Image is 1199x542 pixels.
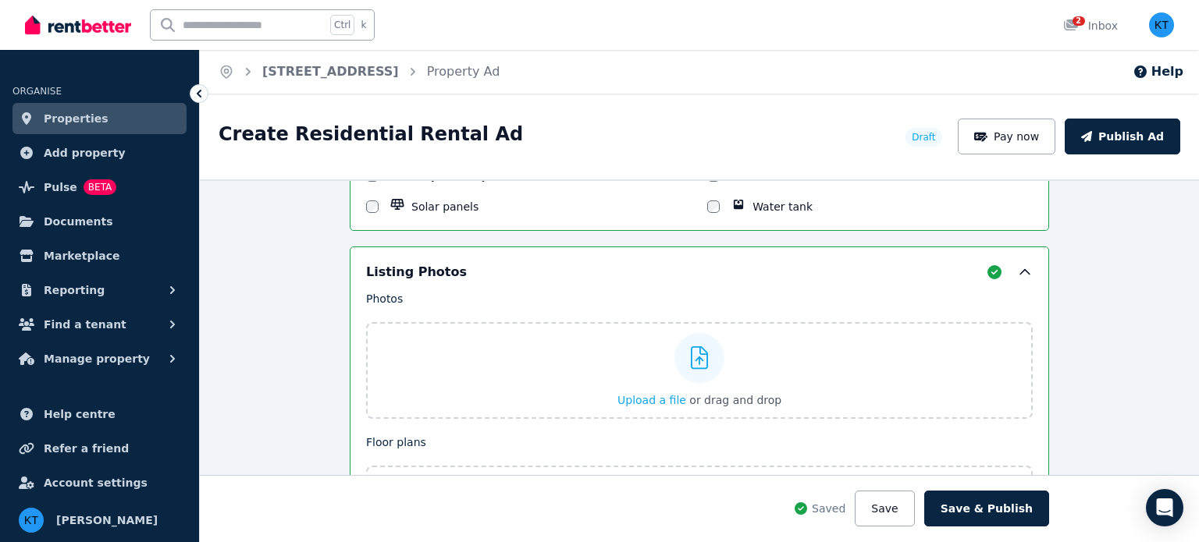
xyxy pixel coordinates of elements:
[1149,12,1174,37] img: Kerri Thomas
[12,467,187,498] a: Account settings
[812,501,845,516] span: Saved
[427,64,500,79] a: Property Ad
[219,122,523,147] h1: Create Residential Rental Ad
[924,491,1049,526] button: Save & Publish
[1133,62,1183,81] button: Help
[44,143,126,162] span: Add property
[44,109,109,128] span: Properties
[366,263,467,282] h5: Listing Photos
[617,394,686,406] span: Upload a file
[366,291,1033,306] p: Photos
[12,103,187,134] a: Properties
[1146,489,1183,526] div: Open Intercom Messenger
[25,13,131,37] img: RentBetter
[84,179,116,195] span: BETA
[12,275,187,306] button: Reporting
[752,199,813,214] label: Water tank
[19,508,44,533] img: Kerri Thomas
[617,392,781,408] button: Upload a file or drag and drop
[958,119,1056,154] button: Pay now
[12,86,62,97] span: ORGANISE
[1073,16,1085,26] span: 2
[12,206,187,237] a: Documents
[44,315,126,334] span: Find a tenant
[411,199,479,214] label: Solar panels
[1065,119,1180,154] button: Publish Ad
[12,309,187,340] button: Find a tenant
[689,394,781,406] span: or drag and drop
[44,178,77,197] span: Pulse
[12,137,187,168] a: Add property
[366,434,1033,450] p: Floor plans
[44,473,148,492] span: Account settings
[12,399,187,430] a: Help centre
[44,405,116,423] span: Help centre
[12,172,187,203] a: PulseBETA
[200,50,518,94] nav: Breadcrumb
[12,433,187,464] a: Refer a friend
[361,19,366,31] span: k
[262,64,399,79] a: [STREET_ADDRESS]
[44,281,105,299] span: Reporting
[44,246,119,265] span: Marketplace
[912,131,935,143] span: Draft
[44,212,113,231] span: Documents
[44,349,150,368] span: Manage property
[44,439,129,458] span: Refer a friend
[12,343,187,374] button: Manage property
[1063,18,1118,34] div: Inbox
[12,240,187,271] a: Marketplace
[56,511,158,530] span: [PERSON_NAME]
[855,491,914,526] button: Save
[330,15,354,35] span: Ctrl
